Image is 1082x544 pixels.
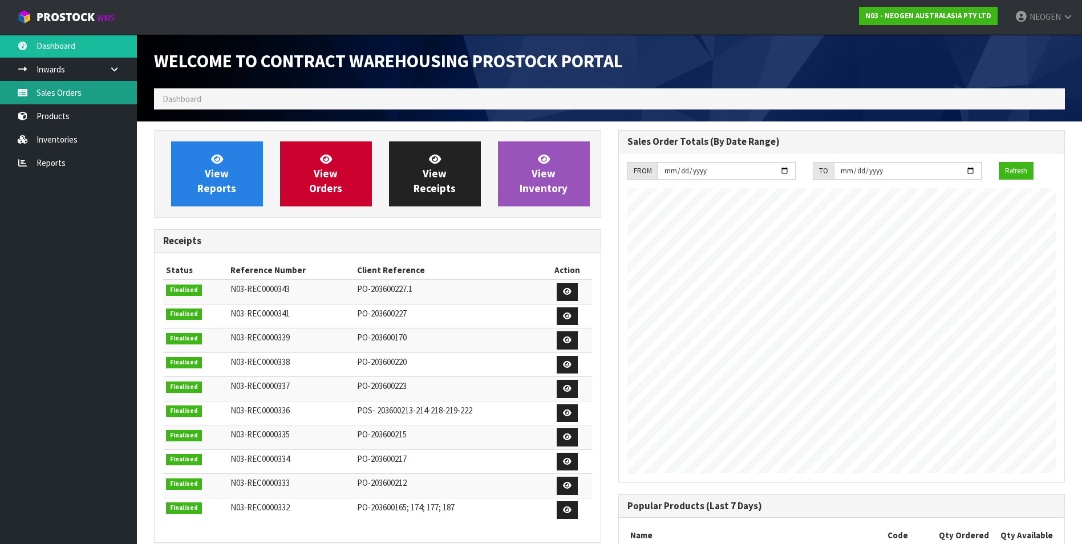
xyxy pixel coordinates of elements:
[357,502,455,513] span: PO-203600165; 174; 177; 187
[357,477,407,488] span: PO-203600212
[357,380,407,391] span: PO-203600223
[414,152,456,195] span: View Receipts
[357,429,407,440] span: PO-203600215
[17,10,31,24] img: cube-alt.png
[230,477,290,488] span: N03-REC0000333
[166,430,202,441] span: Finalised
[163,261,228,279] th: Status
[171,141,263,206] a: ViewReports
[627,136,1056,147] h3: Sales Order Totals (By Date Range)
[230,356,290,367] span: N03-REC0000338
[357,453,407,464] span: PO-203600217
[543,261,592,279] th: Action
[230,308,290,319] span: N03-REC0000341
[230,405,290,416] span: N03-REC0000336
[37,10,95,25] span: ProStock
[163,236,592,246] h3: Receipts
[813,162,834,180] div: TO
[309,152,342,195] span: View Orders
[230,502,290,513] span: N03-REC0000332
[166,333,202,344] span: Finalised
[357,308,407,319] span: PO-203600227
[166,502,202,514] span: Finalised
[97,13,115,23] small: WMS
[498,141,590,206] a: ViewInventory
[166,478,202,490] span: Finalised
[357,405,472,416] span: POS- 203600213-214-218-219-222
[230,380,290,391] span: N03-REC0000337
[230,453,290,464] span: N03-REC0000334
[230,332,290,343] span: N03-REC0000339
[166,454,202,465] span: Finalised
[228,261,354,279] th: Reference Number
[520,152,568,195] span: View Inventory
[166,405,202,417] span: Finalised
[354,261,543,279] th: Client Reference
[230,429,290,440] span: N03-REC0000335
[230,283,290,294] span: N03-REC0000343
[865,11,991,21] strong: N03 - NEOGEN AUSTRALASIA PTY LTD
[627,162,658,180] div: FROM
[166,308,202,320] span: Finalised
[357,283,412,294] span: PO-203600227.1
[1030,11,1061,22] span: NEOGEN
[166,381,202,393] span: Finalised
[166,285,202,296] span: Finalised
[357,356,407,367] span: PO-203600220
[154,50,623,72] span: Welcome to Contract Warehousing ProStock Portal
[357,332,407,343] span: PO-203600170
[280,141,372,206] a: ViewOrders
[999,162,1034,180] button: Refresh
[163,94,201,104] span: Dashboard
[627,501,1056,511] h3: Popular Products (Last 7 Days)
[197,152,236,195] span: View Reports
[166,357,202,368] span: Finalised
[389,141,481,206] a: ViewReceipts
